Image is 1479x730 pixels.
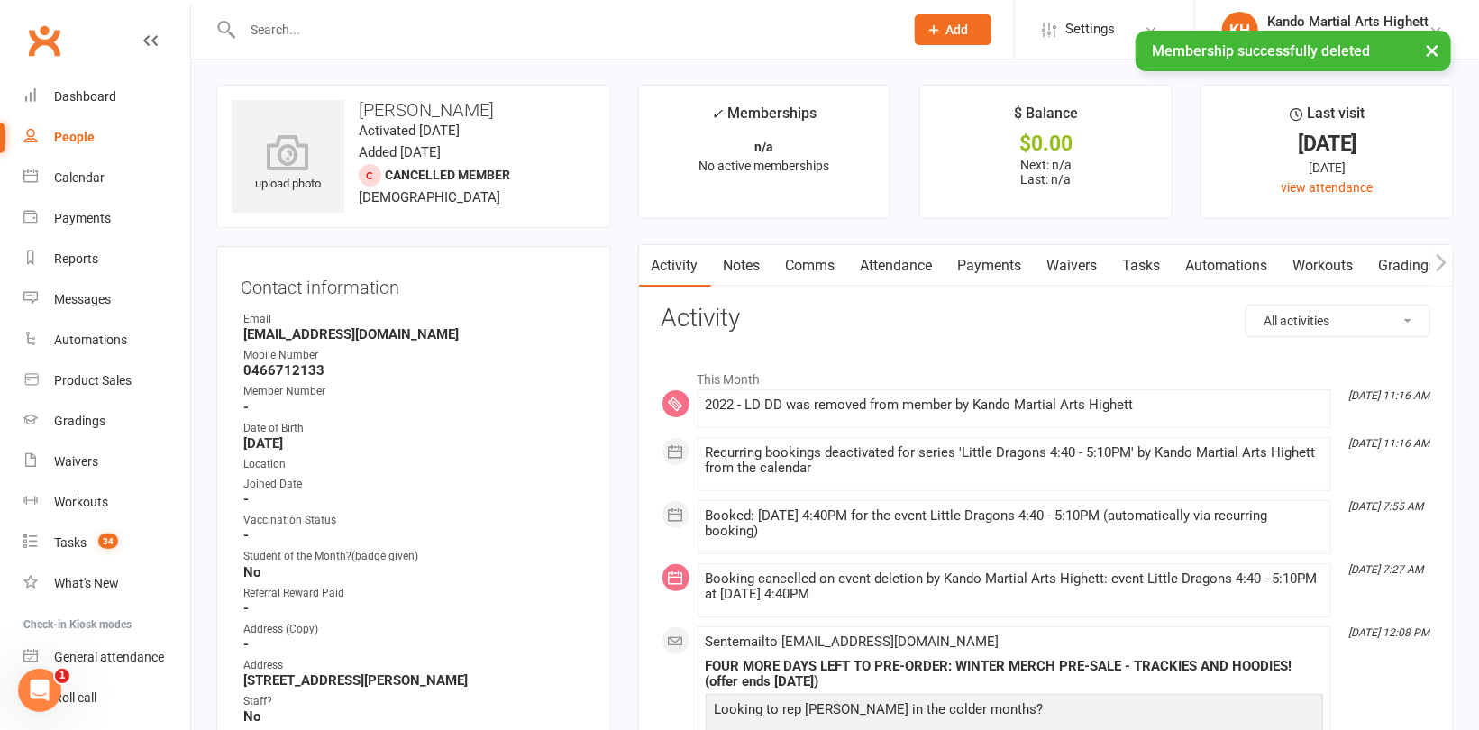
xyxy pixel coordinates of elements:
div: Messages [54,292,111,306]
a: Clubworx [22,18,67,63]
div: Memberships [711,102,817,135]
button: × [1416,31,1448,69]
strong: No [243,708,587,725]
div: Payments [54,211,111,225]
div: Booked: [DATE] 4:40PM for the event Little Dragons 4:40 - 5:10PM (automatically via recurring boo... [706,508,1323,539]
div: upload photo [232,134,344,194]
div: 2022 - LD DD was removed from member by Kando Martial Arts Highett [706,397,1323,413]
div: $0.00 [936,134,1155,153]
a: Waivers [23,442,190,482]
div: Roll call [54,690,96,705]
div: General attendance [54,650,164,664]
time: Added [DATE] [359,144,441,160]
strong: - [243,399,587,415]
div: [DATE] [1218,158,1437,178]
div: Booking cancelled on event deletion by Kando Martial Arts Highett: event Little Dragons 4:40 - 5:... [706,571,1323,602]
a: Tasks [1110,245,1173,287]
div: Product Sales [54,373,132,388]
h3: Activity [662,305,1430,333]
div: Member Number [243,383,587,400]
a: Roll call [23,678,190,718]
div: Address [243,657,587,674]
button: Add [915,14,991,45]
a: Dashboard [23,77,190,117]
a: Workouts [23,482,190,523]
time: Activated [DATE] [359,123,460,139]
strong: - [243,527,587,543]
div: FOUR MORE DAYS LEFT TO PRE-ORDER: WINTER MERCH PRE-SALE - TRACKIES AND HOODIES! (offer ends [DATE]) [706,659,1323,689]
a: view attendance [1282,180,1374,195]
a: Payments [945,245,1035,287]
a: Calendar [23,158,190,198]
i: [DATE] 7:55 AM [1348,500,1423,513]
div: Last visit [1290,102,1365,134]
div: Staff? [243,693,587,710]
h3: [PERSON_NAME] [232,100,596,120]
i: [DATE] 11:16 AM [1348,437,1429,450]
div: Calendar [54,170,105,185]
strong: n/a [754,140,773,154]
div: Workouts [54,495,108,509]
div: Mobile Number [243,347,587,364]
h3: Contact information [241,270,587,297]
div: KH [1222,12,1258,48]
strong: [DATE] [243,435,587,452]
span: Settings [1065,9,1115,50]
div: Recurring bookings deactivated for series 'Little Dragons 4:40 - 5:10PM' by Kando Martial Arts Hi... [706,445,1323,476]
div: [DATE] [1218,134,1437,153]
a: What's New [23,563,190,604]
span: No active memberships [698,159,829,173]
div: Automations [54,333,127,347]
a: Notes [711,245,773,287]
div: Gradings [54,414,105,428]
a: Automations [1173,245,1281,287]
p: Looking to rep [PERSON_NAME] in the colder months? [710,698,1319,725]
div: Kando Martial Arts Highett [1267,30,1429,46]
li: This Month [662,360,1430,389]
div: Student of the Month?(badge given) [243,548,587,565]
div: Referral Reward Paid [243,585,587,602]
span: Cancelled member [385,168,510,182]
a: Comms [773,245,848,287]
div: Kando Martial Arts Highett [1267,14,1429,30]
p: Next: n/a Last: n/a [936,158,1155,187]
span: Add [946,23,969,37]
i: ✓ [711,105,723,123]
a: Tasks 34 [23,523,190,563]
a: People [23,117,190,158]
strong: [STREET_ADDRESS][PERSON_NAME] [243,672,587,689]
iframe: Intercom live chat [18,669,61,712]
strong: No [243,564,587,580]
span: 1 [55,669,69,683]
a: Waivers [1035,245,1110,287]
div: $ Balance [1014,102,1078,134]
div: People [54,130,95,144]
a: Messages [23,279,190,320]
a: Attendance [848,245,945,287]
div: Joined Date [243,476,587,493]
strong: [EMAIL_ADDRESS][DOMAIN_NAME] [243,326,587,342]
div: What's New [54,576,119,590]
div: Reports [54,251,98,266]
span: Sent email to [EMAIL_ADDRESS][DOMAIN_NAME] [706,634,1000,650]
i: [DATE] 11:16 AM [1348,389,1429,402]
a: Product Sales [23,360,190,401]
i: [DATE] 12:08 PM [1348,626,1429,639]
div: Membership successfully deleted [1136,31,1451,71]
strong: - [243,600,587,616]
div: Address (Copy) [243,621,587,638]
div: Dashboard [54,89,116,104]
div: Waivers [54,454,98,469]
a: Gradings [23,401,190,442]
a: Payments [23,198,190,239]
div: Vaccination Status [243,512,587,529]
a: Automations [23,320,190,360]
a: Reports [23,239,190,279]
input: Search... [237,17,891,42]
div: Location [243,456,587,473]
span: 34 [98,534,118,549]
i: [DATE] 7:27 AM [1348,563,1423,576]
strong: - [243,491,587,507]
a: Workouts [1281,245,1366,287]
strong: 0466712133 [243,362,587,379]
